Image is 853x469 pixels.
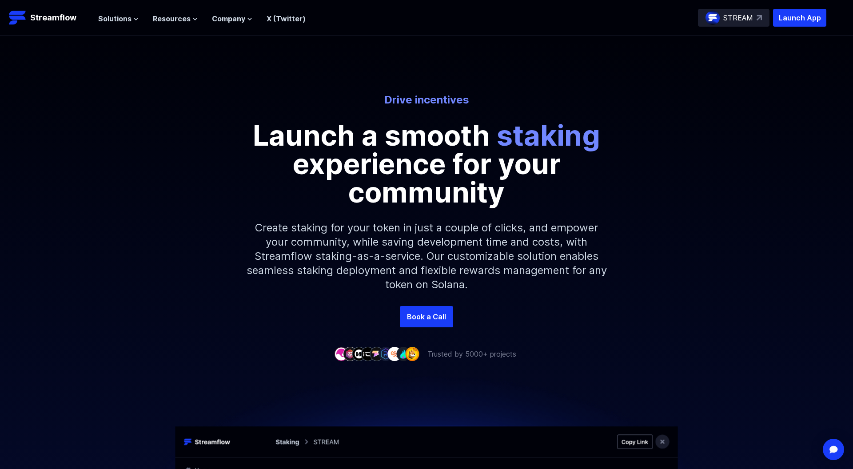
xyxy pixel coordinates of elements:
[757,15,762,20] img: top-right-arrow.svg
[153,13,191,24] span: Resources
[773,9,826,27] button: Launch App
[361,347,375,361] img: company-4
[370,347,384,361] img: company-5
[212,13,245,24] span: Company
[352,347,366,361] img: company-3
[153,13,198,24] button: Resources
[405,347,419,361] img: company-9
[497,118,600,152] span: staking
[823,439,844,460] div: Open Intercom Messenger
[698,9,769,27] a: STREAM
[9,9,89,27] a: Streamflow
[343,347,357,361] img: company-2
[30,12,76,24] p: Streamflow
[396,347,411,361] img: company-8
[706,11,720,25] img: streamflow-logo-circle.png
[227,121,626,207] p: Launch a smooth experience for your community
[9,9,27,27] img: Streamflow Logo
[427,349,516,359] p: Trusted by 5000+ projects
[98,13,132,24] span: Solutions
[212,13,252,24] button: Company
[400,306,453,327] a: Book a Call
[267,14,306,23] a: X (Twitter)
[387,347,402,361] img: company-7
[379,347,393,361] img: company-6
[334,347,348,361] img: company-1
[180,93,673,107] p: Drive incentives
[235,207,618,306] p: Create staking for your token in just a couple of clicks, and empower your community, while savin...
[98,13,139,24] button: Solutions
[723,12,753,23] p: STREAM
